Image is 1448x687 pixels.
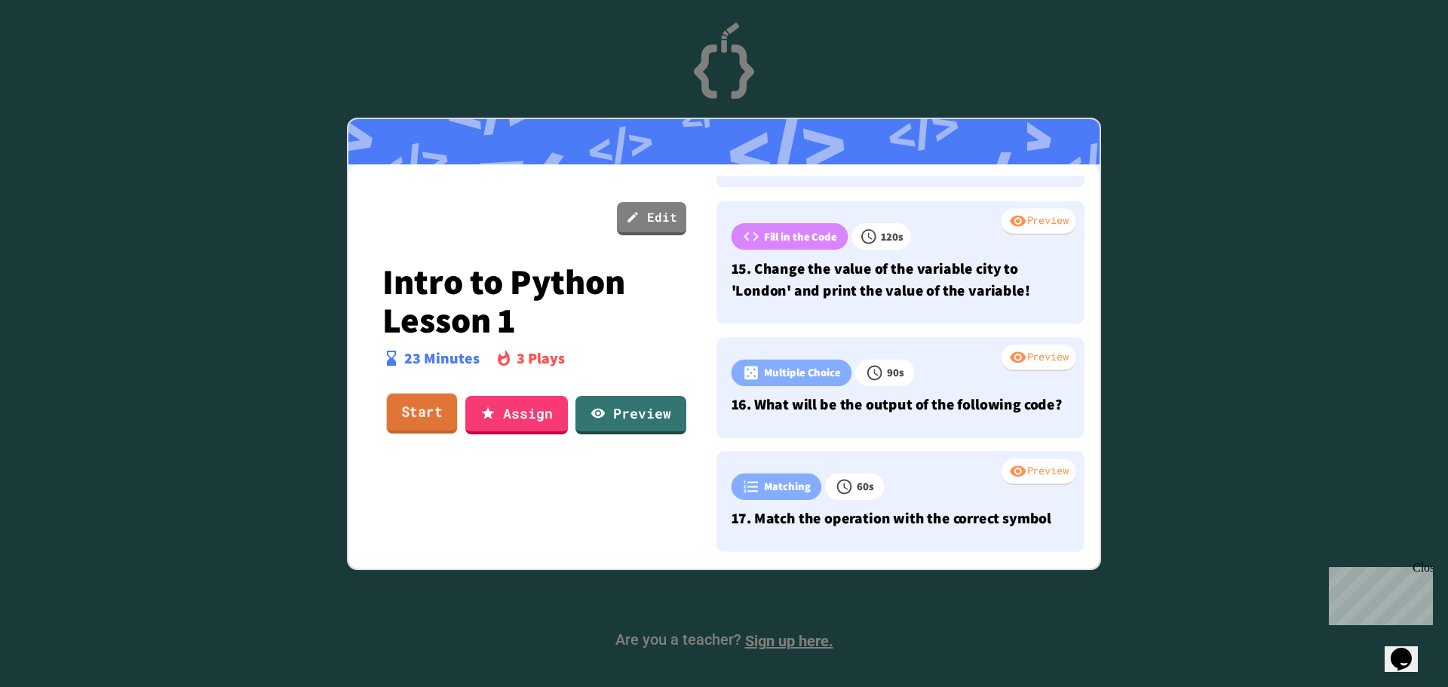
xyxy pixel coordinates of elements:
[6,6,104,96] div: Chat with us now!Close
[382,262,687,339] p: Intro to Python Lesson 1
[617,202,686,235] a: Edit
[732,507,1070,529] p: 17. Match the operation with the correct symbol
[1385,627,1433,672] iframe: chat widget
[764,364,841,381] p: Multiple Choice
[517,347,565,370] p: 3 Plays
[887,364,904,381] p: 90 s
[764,478,811,495] p: Matching
[575,396,686,434] a: Preview
[1002,459,1075,486] div: Preview
[387,394,458,434] a: Start
[732,257,1070,302] p: 15. Change the value of the variable city to 'London' and print the value of the variable!
[764,228,837,244] p: Fill in the Code
[465,396,568,434] a: Assign
[1002,345,1075,372] div: Preview
[1323,561,1433,625] iframe: chat widget
[732,393,1070,415] p: 16. What will be the output of the following code?
[1002,208,1075,235] div: Preview
[857,478,874,495] p: 60 s
[404,347,480,370] p: 23 Minutes
[881,228,903,244] p: 120 s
